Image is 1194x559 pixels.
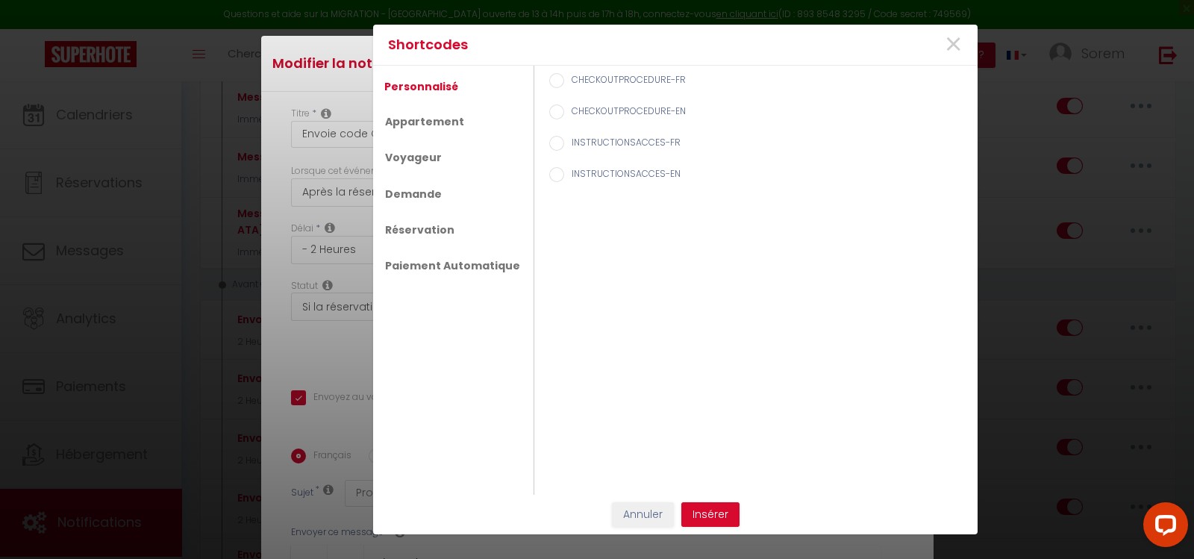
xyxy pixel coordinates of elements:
[564,136,681,152] label: INSTRUCTIONSACCES-FR
[944,29,963,61] button: Close
[377,73,466,100] a: Personnalisé
[1131,496,1194,559] iframe: LiveChat chat widget
[388,34,765,55] h4: Shortcodes
[564,104,686,121] label: CHECKOUTPROCEDURE-EN
[377,216,463,244] a: Réservation
[564,73,686,90] label: CHECKOUTPROCEDURE-FR
[377,180,450,208] a: Demande
[681,502,740,528] button: Insérer
[564,167,681,184] label: INSTRUCTIONSACCES-EN
[612,502,674,528] button: Annuler
[377,143,450,172] a: Voyageur
[377,252,528,280] a: Paiement Automatique
[944,22,963,67] span: ×
[377,107,472,136] a: Appartement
